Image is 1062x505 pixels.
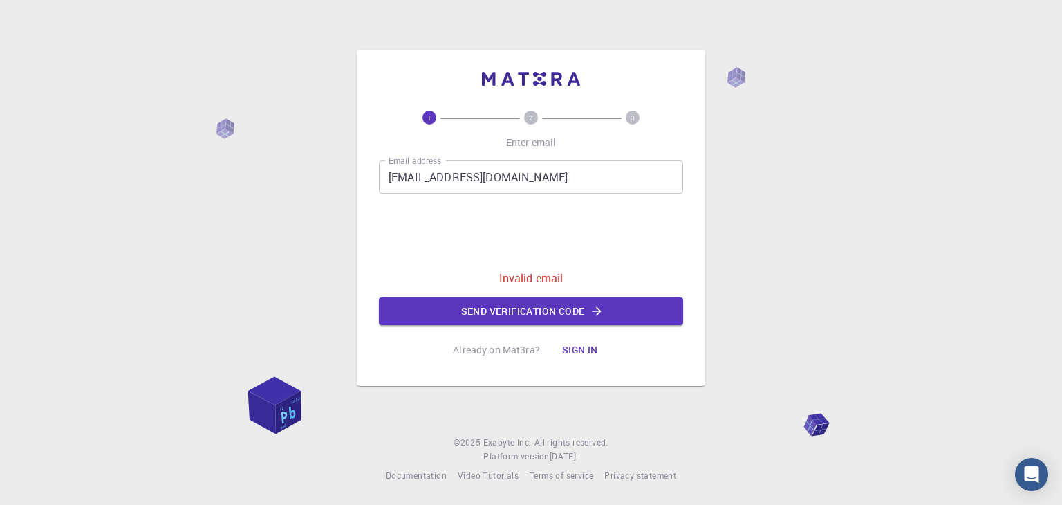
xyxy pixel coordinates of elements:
[530,470,593,481] span: Terms of service
[483,450,549,463] span: Platform version
[427,113,431,122] text: 1
[604,470,676,481] span: Privacy statement
[483,437,532,448] span: Exabyte Inc.
[506,136,557,149] p: Enter email
[550,450,579,463] a: [DATE].
[631,113,635,122] text: 3
[550,450,579,461] span: [DATE] .
[454,436,483,450] span: © 2025
[426,205,636,259] iframe: reCAPTCHA
[483,436,532,450] a: Exabyte Inc.
[386,469,447,483] a: Documentation
[379,297,683,325] button: Send verification code
[529,113,533,122] text: 2
[499,270,563,286] p: Invalid email
[386,470,447,481] span: Documentation
[389,155,441,167] label: Email address
[453,343,540,357] p: Already on Mat3ra?
[534,436,608,450] span: All rights reserved.
[551,336,609,364] button: Sign in
[604,469,676,483] a: Privacy statement
[530,469,593,483] a: Terms of service
[458,469,519,483] a: Video Tutorials
[458,470,519,481] span: Video Tutorials
[1015,458,1048,491] div: Open Intercom Messenger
